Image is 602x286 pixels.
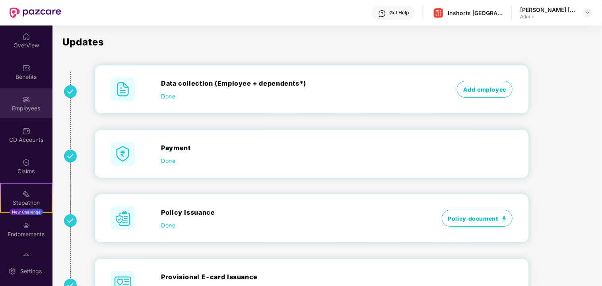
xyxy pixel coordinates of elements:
img: svg+xml;base64,PHN2ZyB4bWxucz0iaHR0cDovL3d3dy53My5vcmcvMjAwMC9zdmciIHdpZHRoPSI2MCIgaGVpZ2h0PSI2MC... [111,206,135,230]
img: svg+xml;base64,PHN2ZyBpZD0iSGVscC0zMngzMiIgeG1sbnM9Imh0dHA6Ly93d3cudzMub3JnLzIwMDAvc3ZnIiB3aWR0aD... [378,10,386,18]
img: svg+xml;base64,PHN2ZyBpZD0iRW5kb3JzZW1lbnRzIiB4bWxucz0iaHR0cDovL3d3dy53My5vcmcvMjAwMC9zdmciIHdpZH... [22,221,30,229]
span: Done [161,92,175,100]
img: New Pazcare Logo [10,8,61,18]
span: Policy document [442,210,513,227]
div: Stepathon [1,199,52,207]
div: New Challenge [10,209,43,215]
img: svg+xml;base64,PHN2ZyBpZD0iTXlfT3JkZXJzIiBkYXRhLW5hbWU9Ik15IE9yZGVycyIgeG1sbnM9Imh0dHA6Ly93d3cudz... [22,253,30,261]
img: svg+xml;base64,PHN2ZyBpZD0iRHJvcGRvd24tMzJ4MzIiIHhtbG5zPSJodHRwOi8vd3d3LnczLm9yZy8yMDAwL3N2ZyIgd2... [585,10,591,16]
img: svg+xml;base64,PHN2ZyBpZD0iU2V0dGluZy0yMHgyMCIgeG1sbnM9Imh0dHA6Ly93d3cudzMub3JnLzIwMDAvc3ZnIiB3aW... [8,267,16,275]
span: Add employee [457,81,513,98]
div: Provisional E-card Issuance [161,272,412,282]
div: Payment [161,143,412,153]
div: Settings [18,267,44,275]
img: svg+xml;base64,PHN2ZyBpZD0iRW1wbG95ZWVzIiB4bWxucz0iaHR0cDovL3d3dy53My5vcmcvMjAwMC9zdmciIHdpZHRoPS... [22,96,30,104]
img: svg+xml;base64,PHN2ZyBpZD0iQmVuZWZpdHMiIHhtbG5zPSJodHRwOi8vd3d3LnczLm9yZy8yMDAwL3N2ZyIgd2lkdGg9Ij... [22,64,30,72]
img: svg+xml;base64,PHN2ZyB4bWxucz0iaHR0cDovL3d3dy53My5vcmcvMjAwMC9zdmciIHdpZHRoPSIyMSIgaGVpZ2h0PSIyMC... [22,190,30,198]
div: Inshorts [GEOGRAPHIC_DATA] Advertising And Services Private Limited [448,9,503,17]
img: svg+xml;base64,PHN2ZyB4bWxucz0iaHR0cDovL3d3dy53My5vcmcvMjAwMC9zdmciIHdpZHRoPSI2MCIgaGVpZ2h0PSI2MC... [111,142,135,166]
div: Data collection (Employee + dependents*) [161,78,412,88]
img: svg+xml;base64,PHN2ZyB4bWxucz0iaHR0cDovL3d3dy53My5vcmcvMjAwMC9zdmciIHdpZHRoPSIzMiIgaGVpZ2h0PSIzMi... [64,150,77,163]
img: svg+xml;base64,PHN2ZyB4bWxucz0iaHR0cDovL3d3dy53My5vcmcvMjAwMC9zdmciIHdpZHRoPSIxMC40IiBoZWlnaHQ9Ij... [502,216,506,221]
img: Inshorts%20Logo.png [433,7,444,19]
div: [PERSON_NAME] [PERSON_NAME] [520,6,576,14]
img: svg+xml;base64,PHN2ZyB4bWxucz0iaHR0cDovL3d3dy53My5vcmcvMjAwMC9zdmciIHdpZHRoPSIzMiIgaGVpZ2h0PSIzMi... [64,214,77,227]
img: svg+xml;base64,PHN2ZyBpZD0iQ0RfQWNjb3VudHMiIGRhdGEtbmFtZT0iQ0QgQWNjb3VudHMiIHhtbG5zPSJodHRwOi8vd3... [22,127,30,135]
span: Done [161,157,175,165]
div: Get Help [389,10,409,16]
span: Done [161,221,175,229]
img: svg+xml;base64,PHN2ZyBpZD0iQ2xhaW0iIHhtbG5zPSJodHRwOi8vd3d3LnczLm9yZy8yMDAwL3N2ZyIgd2lkdGg9IjIwIi... [22,159,30,167]
img: svg+xml;base64,PHN2ZyB4bWxucz0iaHR0cDovL3d3dy53My5vcmcvMjAwMC9zdmciIHdpZHRoPSIzMiIgaGVpZ2h0PSIzMi... [64,85,77,98]
p: Updates [62,37,596,47]
img: svg+xml;base64,PHN2ZyB4bWxucz0iaHR0cDovL3d3dy53My5vcmcvMjAwMC9zdmciIHdpZHRoPSI2MCIgaGVpZ2h0PSI2MC... [111,77,135,101]
img: svg+xml;base64,PHN2ZyBpZD0iSG9tZSIgeG1sbnM9Imh0dHA6Ly93d3cudzMub3JnLzIwMDAvc3ZnIiB3aWR0aD0iMjAiIG... [22,33,30,41]
div: Admin [520,14,576,20]
div: Policy Issuance [161,208,412,217]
